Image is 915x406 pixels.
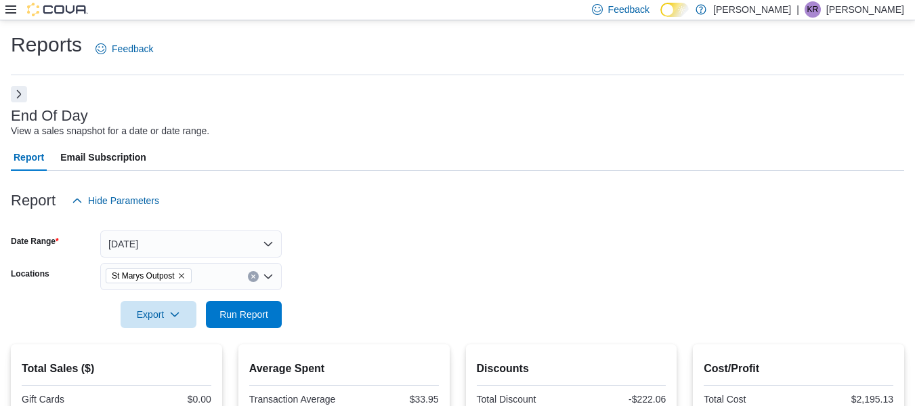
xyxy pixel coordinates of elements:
[112,269,175,283] span: St Marys Outpost
[249,361,439,377] h2: Average Spent
[826,1,904,18] p: [PERSON_NAME]
[805,1,821,18] div: Kevin Russell
[88,194,159,207] span: Hide Parameters
[22,394,114,405] div: Gift Cards
[263,271,274,282] button: Open list of options
[27,3,88,16] img: Cova
[801,394,893,405] div: $2,195.13
[66,187,165,214] button: Hide Parameters
[713,1,791,18] p: [PERSON_NAME]
[100,230,282,258] button: [DATE]
[177,272,186,280] button: Remove St Marys Outpost from selection in this group
[112,42,153,56] span: Feedback
[121,301,196,328] button: Export
[219,308,268,321] span: Run Report
[347,394,439,405] div: $33.95
[11,236,59,247] label: Date Range
[90,35,158,62] a: Feedback
[206,301,282,328] button: Run Report
[249,394,341,405] div: Transaction Average
[248,271,259,282] button: Clear input
[119,394,211,405] div: $0.00
[660,17,661,18] span: Dark Mode
[807,1,819,18] span: KR
[704,361,893,377] h2: Cost/Profit
[11,108,88,124] h3: End Of Day
[11,124,209,138] div: View a sales snapshot for a date or date range.
[477,361,666,377] h2: Discounts
[11,86,27,102] button: Next
[704,394,796,405] div: Total Cost
[660,3,689,17] input: Dark Mode
[60,144,146,171] span: Email Subscription
[796,1,799,18] p: |
[608,3,650,16] span: Feedback
[11,192,56,209] h3: Report
[574,394,666,405] div: -$222.06
[477,394,569,405] div: Total Discount
[11,268,49,279] label: Locations
[129,301,188,328] span: Export
[106,268,192,283] span: St Marys Outpost
[11,31,82,58] h1: Reports
[22,361,211,377] h2: Total Sales ($)
[14,144,44,171] span: Report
